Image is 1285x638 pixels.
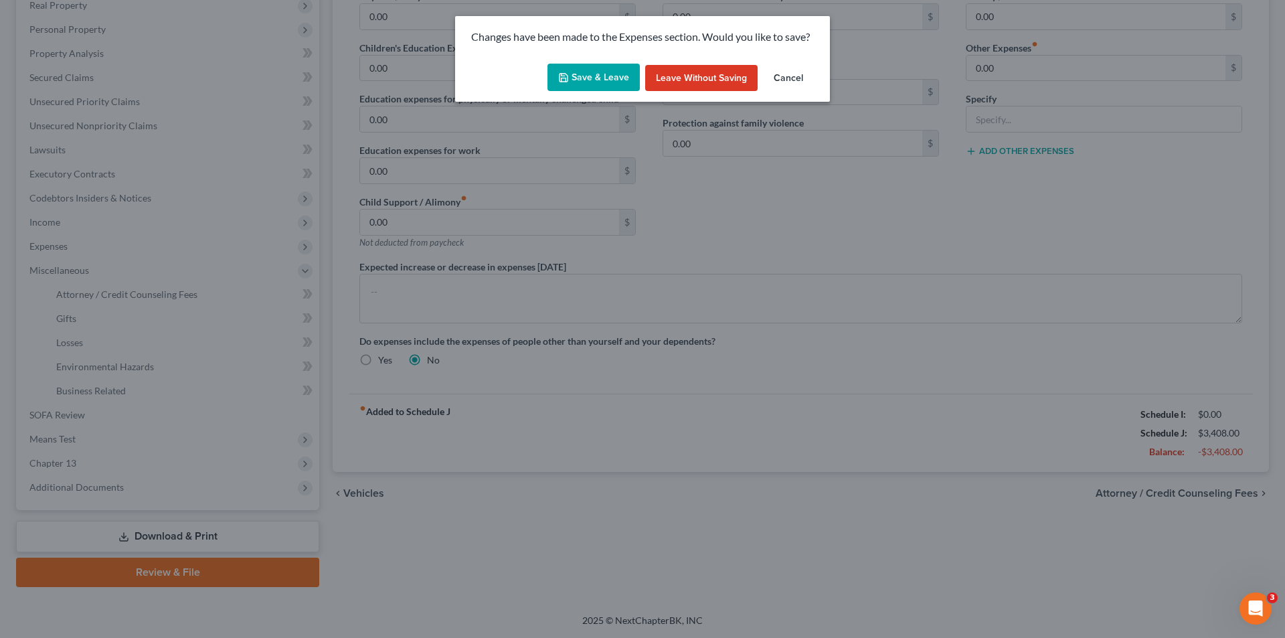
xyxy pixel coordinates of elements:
[547,64,640,92] button: Save & Leave
[471,29,814,45] p: Changes have been made to the Expenses section. Would you like to save?
[763,65,814,92] button: Cancel
[645,65,758,92] button: Leave without Saving
[1267,592,1278,603] span: 3
[1239,592,1272,625] iframe: Intercom live chat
